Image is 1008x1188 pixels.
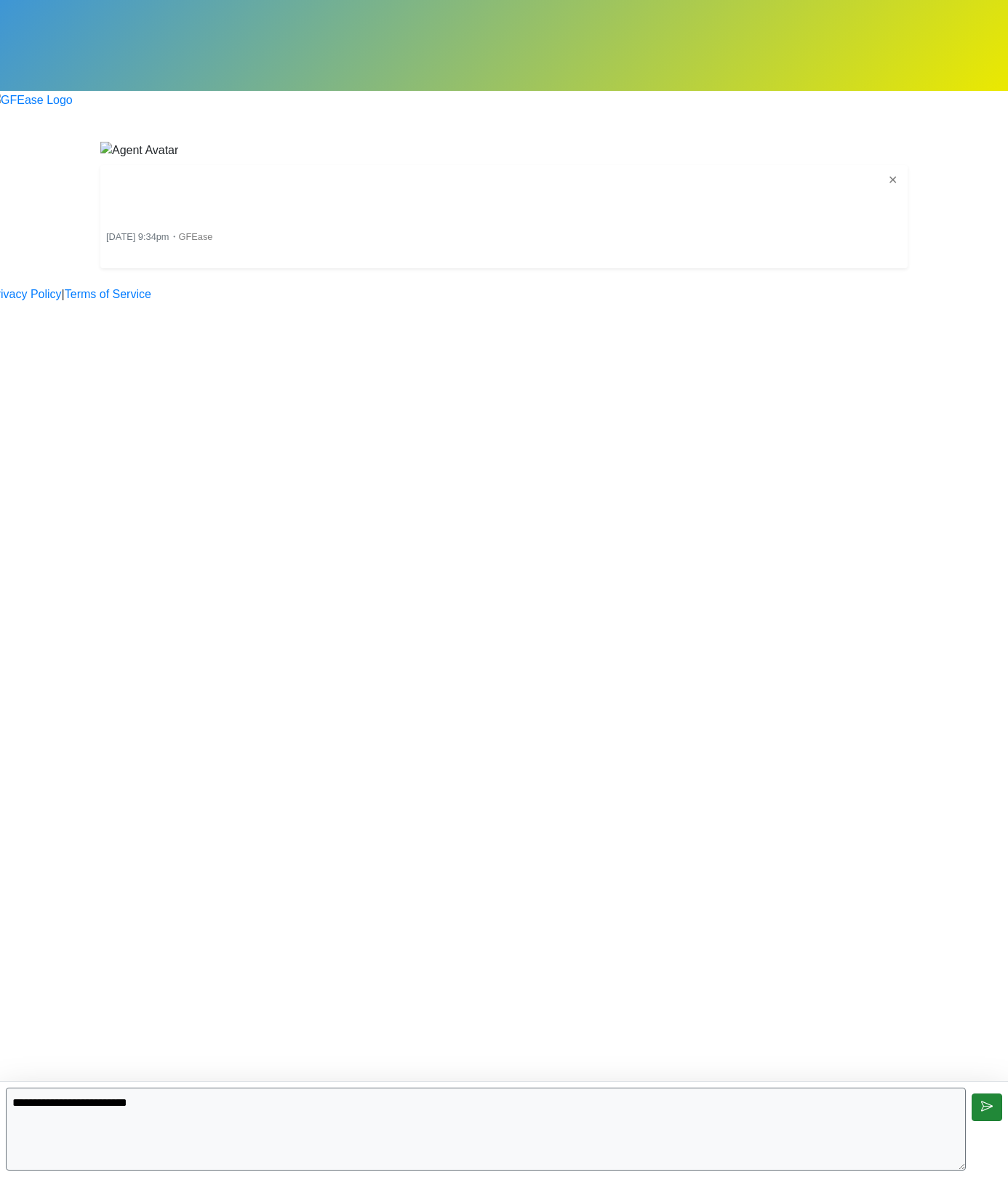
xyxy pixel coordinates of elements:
[179,231,213,242] span: GFEase
[106,231,212,242] small: ・
[106,231,169,242] span: [DATE] 9:34pm
[65,286,151,303] a: Terms of Service
[62,286,65,303] a: |
[100,142,178,159] img: Agent Avatar
[884,171,902,190] button: ✕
